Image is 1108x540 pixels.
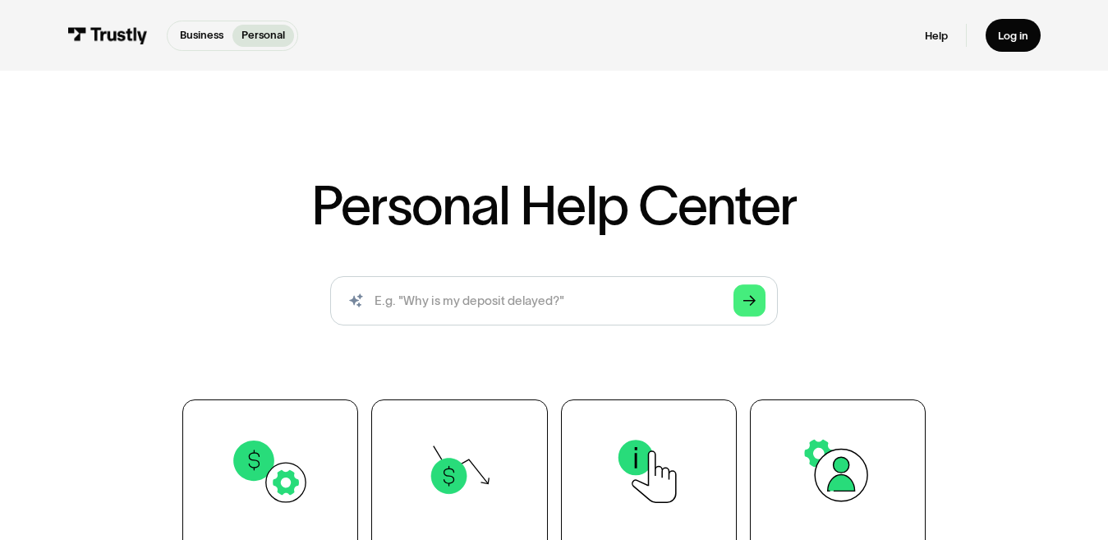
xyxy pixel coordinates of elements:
[241,27,285,44] p: Personal
[311,178,797,233] h1: Personal Help Center
[170,25,232,47] a: Business
[67,27,148,44] img: Trustly Logo
[330,276,778,325] form: Search
[232,25,295,47] a: Personal
[330,276,778,325] input: search
[986,19,1041,52] a: Log in
[180,27,223,44] p: Business
[998,29,1028,43] div: Log in
[925,29,948,43] a: Help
